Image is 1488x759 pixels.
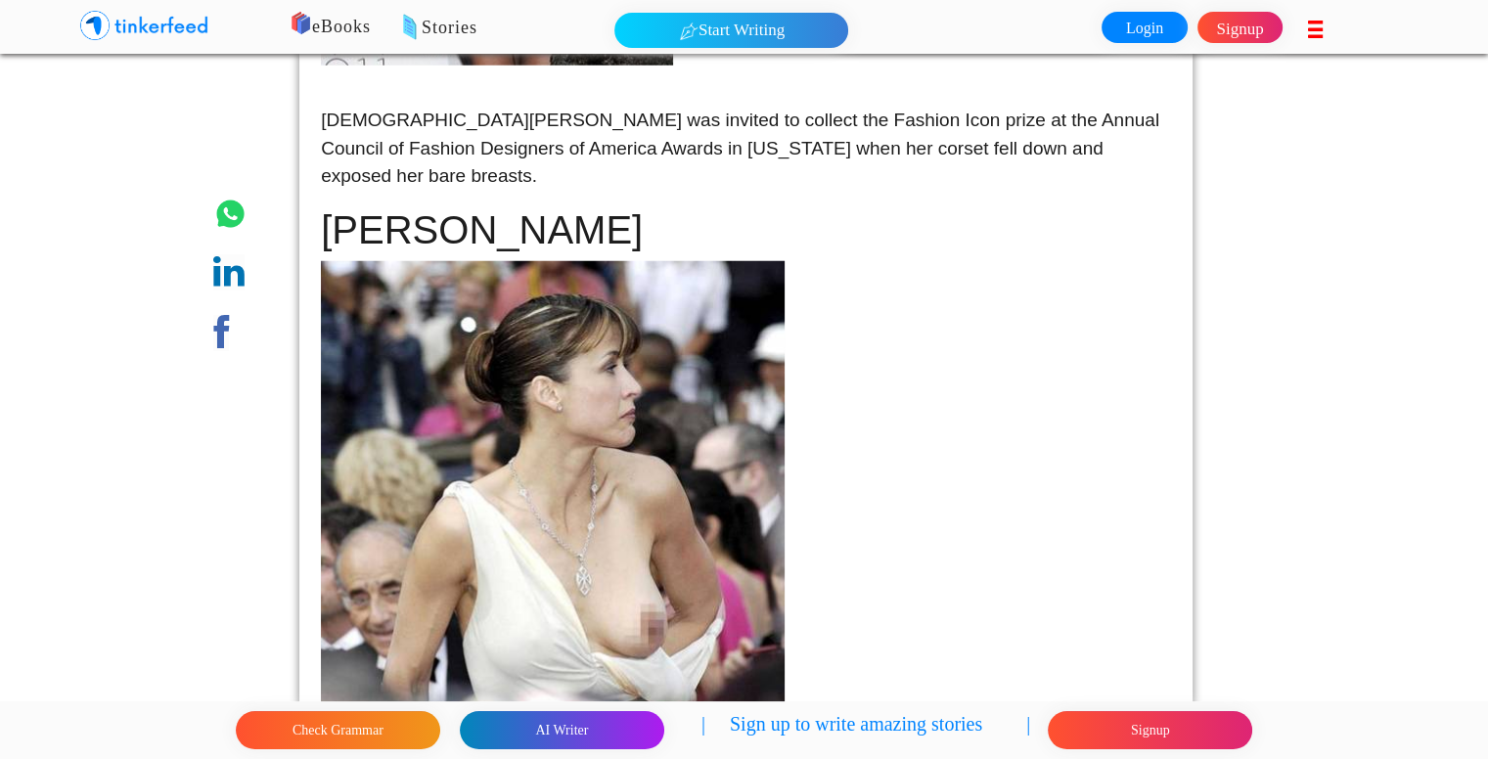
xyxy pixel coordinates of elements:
[701,709,1030,751] p: | Sign up to write amazing stories |
[460,711,664,749] button: AI Writer
[321,206,1171,253] h1: [PERSON_NAME]
[264,14,919,41] p: eBooks
[236,711,440,749] button: Check Grammar
[1048,711,1252,749] button: Signup
[614,13,848,48] button: Start Writing
[1197,12,1283,43] a: Signup
[341,15,996,42] p: Stories
[321,107,1171,191] p: [DEMOGRAPHIC_DATA][PERSON_NAME] was invited to collect the Fashion Icon prize at the Annual Counc...
[213,197,248,231] img: whatsapp.png
[1102,12,1187,43] a: Login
